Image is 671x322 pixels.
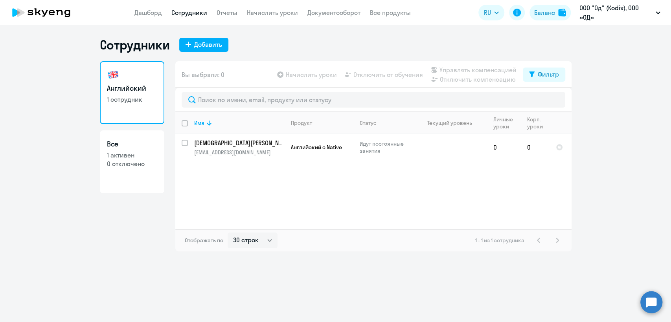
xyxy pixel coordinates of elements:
div: Корп. уроки [527,116,549,130]
a: Документооборот [307,9,360,16]
button: Добавить [179,38,228,52]
p: [EMAIL_ADDRESS][DOMAIN_NAME] [194,149,284,156]
span: Английский с Native [291,144,342,151]
p: [DEMOGRAPHIC_DATA][PERSON_NAME] [194,139,283,147]
div: Корп. уроки [527,116,544,130]
div: Имя [194,119,204,126]
input: Поиск по имени, email, продукту или статусу [182,92,565,108]
p: 0 отключено [107,159,157,168]
button: RU [478,5,504,20]
a: [DEMOGRAPHIC_DATA][PERSON_NAME] [194,139,284,147]
h3: Английский [107,83,157,93]
a: Английский1 сотрудник [100,61,164,124]
div: Текущий уровень [427,119,472,126]
div: Личные уроки [493,116,520,130]
div: Статус [360,119,377,126]
div: Добавить [194,40,222,49]
h3: Все [107,139,157,149]
a: Отчеты [217,9,237,16]
span: Вы выбрали: 0 [182,70,224,79]
a: Начислить уроки [247,9,298,16]
span: Отображать по: [185,237,224,244]
td: 0 [487,134,521,160]
button: Фильтр [523,68,565,82]
div: Текущий уровень [420,119,487,126]
h1: Сотрудники [100,37,170,53]
p: 1 сотрудник [107,95,157,104]
button: ООО "Од" (Kodix), ООО «ОД» [575,3,664,22]
div: Продукт [291,119,312,126]
a: Все продукты [370,9,411,16]
img: balance [558,9,566,16]
div: Продукт [291,119,353,126]
div: Фильтр [538,70,559,79]
p: ООО "Од" (Kodix), ООО «ОД» [579,3,653,22]
img: english [107,68,119,81]
p: 1 активен [107,151,157,159]
a: Все1 активен0 отключено [100,130,164,193]
p: Идут постоянные занятия [360,140,414,154]
button: Балансbalance [529,5,571,20]
div: Баланс [534,8,555,17]
span: 1 - 1 из 1 сотрудника [475,237,524,244]
a: Дашборд [134,9,162,16]
span: RU [484,8,491,17]
td: 0 [521,134,550,160]
div: Имя [194,119,284,126]
div: Статус [360,119,414,126]
div: Личные уроки [493,116,515,130]
a: Сотрудники [171,9,207,16]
